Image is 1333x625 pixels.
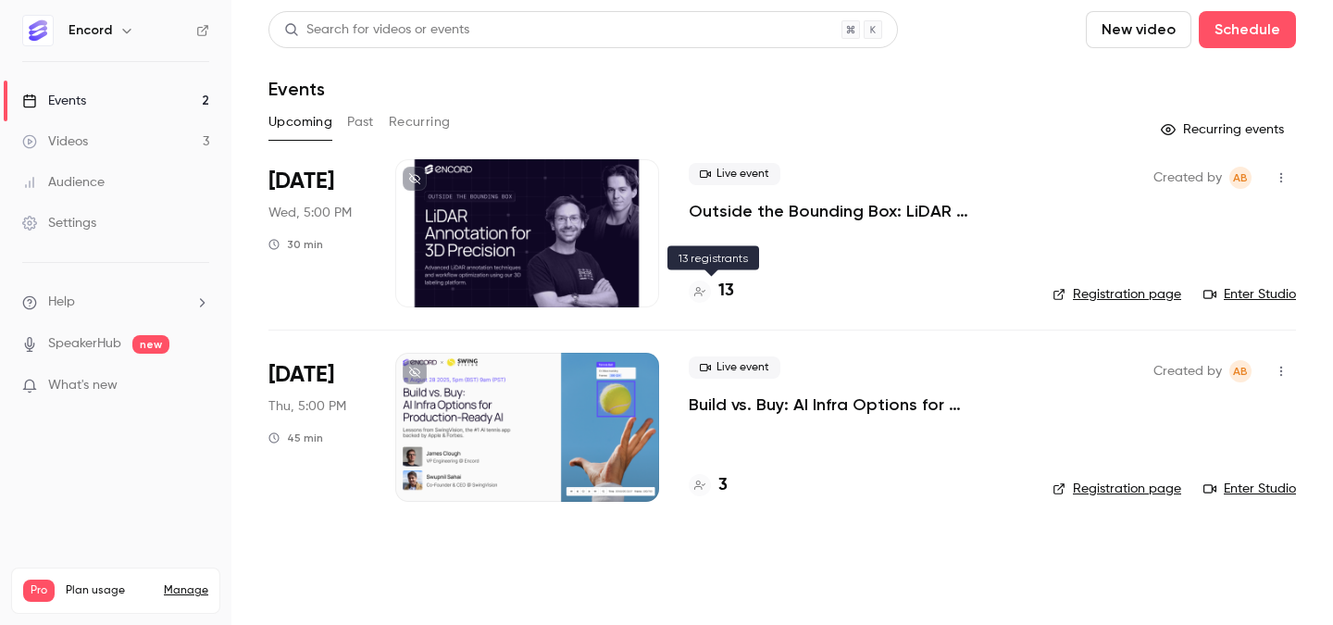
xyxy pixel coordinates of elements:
span: new [132,335,169,354]
img: Encord [23,16,53,45]
span: [DATE] [268,167,334,196]
span: AB [1233,167,1248,189]
button: New video [1086,11,1191,48]
span: Annabel Benjamin [1229,167,1252,189]
a: Registration page [1053,480,1181,498]
button: Upcoming [268,107,332,137]
span: What's new [48,376,118,395]
div: Audience [22,173,105,192]
a: Registration page [1053,285,1181,304]
button: Past [347,107,374,137]
div: Search for videos or events [284,20,469,40]
a: Enter Studio [1203,285,1296,304]
div: Videos [22,132,88,151]
span: Help [48,293,75,312]
h1: Events [268,78,325,100]
a: SpeakerHub [48,334,121,354]
a: Enter Studio [1203,480,1296,498]
span: Pro [23,580,55,602]
a: Build vs. Buy: AI Infra Options for Production-Ready AI [689,394,1023,416]
span: Thu, 5:00 PM [268,397,346,416]
h6: Encord [69,21,112,40]
span: Annabel Benjamin [1229,360,1252,382]
div: Aug 28 Thu, 5:00 PM (Europe/London) [268,353,366,501]
button: Schedule [1199,11,1296,48]
button: Recurring [389,107,451,137]
span: Plan usage [66,583,153,598]
button: Recurring events [1152,115,1296,144]
h4: 13 [718,279,734,304]
a: Outside the Bounding Box: LiDAR Annotation for 3D Precision [689,200,1023,222]
h4: 3 [718,473,728,498]
div: 45 min [268,431,323,445]
span: [DATE] [268,360,334,390]
li: help-dropdown-opener [22,293,209,312]
a: 3 [689,473,728,498]
span: Created by [1153,167,1222,189]
a: Manage [164,583,208,598]
span: AB [1233,360,1248,382]
div: 30 min [268,237,323,252]
a: 13 [689,279,734,304]
div: Events [22,92,86,110]
span: Wed, 5:00 PM [268,204,352,222]
span: Live event [689,356,780,379]
span: Created by [1153,360,1222,382]
div: Settings [22,214,96,232]
div: Aug 20 Wed, 5:00 PM (Europe/London) [268,159,366,307]
span: Live event [689,163,780,185]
